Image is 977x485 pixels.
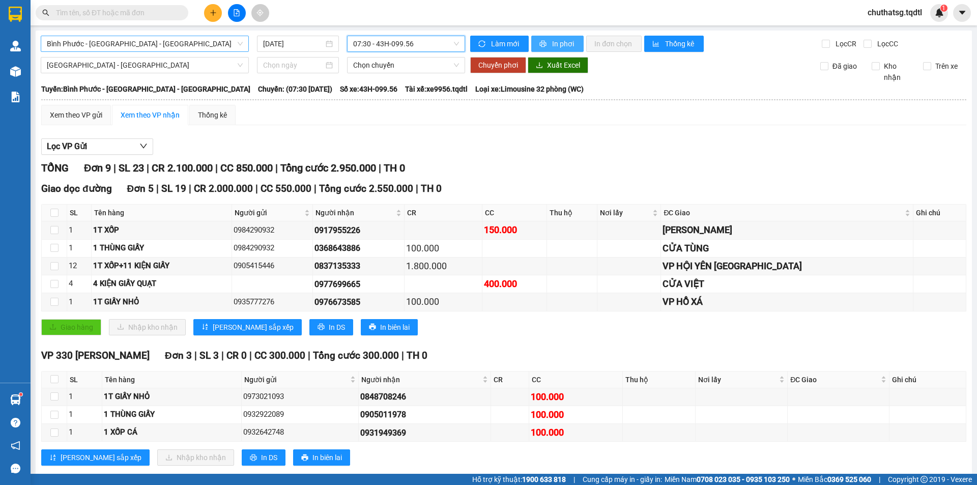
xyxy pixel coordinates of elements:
[234,224,311,237] div: 0984290932
[77,37,139,47] span: Giao:
[69,224,90,237] div: 1
[41,162,69,174] span: TỔNG
[528,57,588,73] button: downloadXuất Excel
[41,449,150,466] button: sort-ascending[PERSON_NAME] sắp xếp
[314,242,403,254] div: 0368643886
[226,350,247,361] span: CR 0
[482,205,547,221] th: CC
[314,296,403,308] div: 0976673585
[41,138,153,155] button: Lọc VP Gửi
[531,408,621,422] div: 100.000
[340,83,397,95] span: Số xe: 43H-099.56
[573,474,575,485] span: |
[243,426,357,439] div: 0932642748
[547,60,580,71] span: Xuất Excel
[113,162,116,174] span: |
[193,319,302,335] button: sort-ascending[PERSON_NAME] sắp xếp
[663,277,911,291] div: CỬA VIỆT
[319,183,413,194] span: Tổng cước 2.550.000
[280,162,376,174] span: Tổng cước 2.950.000
[958,8,967,17] span: caret-down
[92,205,233,221] th: Tên hàng
[652,40,661,48] span: bar-chart
[56,56,71,67] span: CC:
[69,296,90,308] div: 1
[93,224,231,237] div: 1T XỐP
[221,350,224,361] span: |
[93,296,231,308] div: 1T GIẤY NHỎ
[69,260,90,272] div: 12
[249,350,252,361] span: |
[242,449,285,466] button: printerIn DS
[586,36,642,52] button: In đơn chọn
[697,475,790,483] strong: 0708 023 035 - 0935 103 250
[921,476,928,483] span: copyright
[665,474,790,485] span: Miền Nam
[104,391,240,403] div: 1T GIẤY NHỎ
[360,426,490,439] div: 0931949369
[859,6,930,19] span: chuthatsg.tqdtl
[244,374,348,385] span: Người gửi
[405,205,482,221] th: CR
[536,62,543,70] span: download
[10,41,21,51] img: warehouse-icon
[889,372,966,388] th: Ghi chú
[104,409,240,421] div: 1 THÙNG GIẤY
[220,162,273,174] span: CC 850.000
[531,425,621,440] div: 100.000
[251,4,269,22] button: aim
[228,4,246,22] button: file-add
[531,36,584,52] button: printerIn phơi
[406,295,480,309] div: 100.000
[215,162,218,174] span: |
[539,40,548,48] span: printer
[255,183,258,194] span: |
[139,142,148,150] span: down
[644,36,704,52] button: bar-chartThống kê
[379,162,381,174] span: |
[11,441,20,450] span: notification
[931,61,962,72] span: Trên xe
[50,109,102,121] div: Xem theo VP gửi
[475,83,584,95] span: Loại xe: Limousine 32 phòng (WC)
[234,242,311,254] div: 0984290932
[531,390,621,404] div: 100.000
[315,207,394,218] span: Người nhận
[20,56,56,67] span: 100.000
[309,319,353,335] button: printerIn DS
[261,452,277,463] span: In DS
[202,323,209,331] span: sort-ascending
[233,9,240,16] span: file-add
[9,7,22,22] img: logo-vxr
[11,418,20,427] span: question-circle
[879,474,880,485] span: |
[38,69,43,80] span: 0
[3,69,35,80] span: Thu hộ:
[827,475,871,483] strong: 0369 525 060
[831,38,858,49] span: Lọc CR
[798,474,871,485] span: Miền Bắc
[47,58,243,73] span: Sài Gòn - Quảng Trị
[234,260,311,272] div: 0905415446
[157,449,234,466] button: downloadNhập kho nhận
[67,205,92,221] th: SL
[361,374,481,385] span: Người nhận
[77,11,149,22] p: Nhận:
[913,205,966,221] th: Ghi chú
[663,259,911,273] div: VP HỘI YÊN [GEOGRAPHIC_DATA]
[953,4,971,22] button: caret-down
[69,426,100,439] div: 1
[421,183,442,194] span: TH 0
[194,183,253,194] span: CR 2.000.000
[329,322,345,333] span: In DS
[478,40,487,48] span: sync
[74,56,79,67] span: 0
[161,183,186,194] span: SL 19
[263,38,324,49] input: 13/10/2025
[552,38,576,49] span: In phơi
[243,391,357,403] div: 0973021093
[119,162,144,174] span: SL 23
[47,140,87,153] span: Lọc VP Gửi
[84,162,111,174] span: Đơn 9
[93,242,231,254] div: 1 THÙNG GIẤY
